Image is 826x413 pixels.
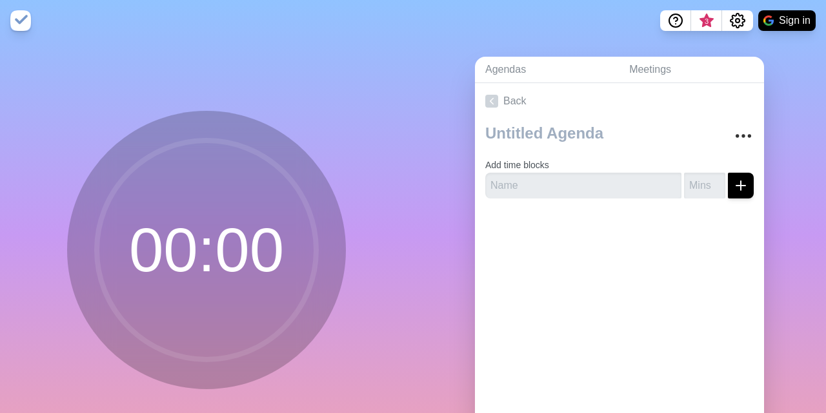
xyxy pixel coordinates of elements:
[475,57,619,83] a: Agendas
[763,15,774,26] img: google logo
[701,16,712,26] span: 3
[758,10,816,31] button: Sign in
[684,173,725,198] input: Mins
[691,10,722,31] button: What’s new
[475,83,764,119] a: Back
[730,123,756,149] button: More
[10,10,31,31] img: timeblocks logo
[485,160,549,170] label: Add time blocks
[660,10,691,31] button: Help
[485,173,681,198] input: Name
[619,57,764,83] a: Meetings
[722,10,753,31] button: Settings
